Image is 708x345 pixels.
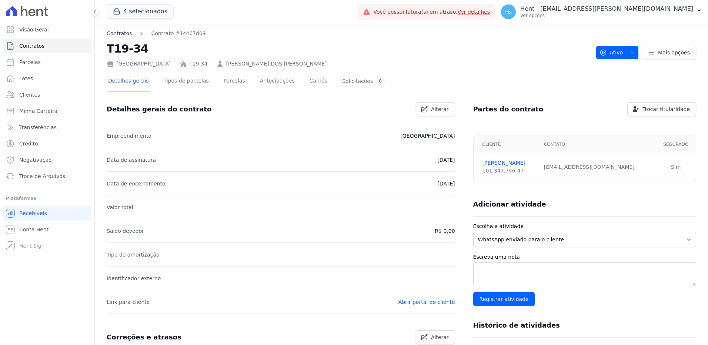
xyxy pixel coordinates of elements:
a: Alterar [416,330,455,344]
span: Transferências [19,124,57,131]
span: Mais opções [658,49,690,56]
p: [DATE] [437,155,455,164]
span: Conta Hent [19,226,49,233]
a: Alterar [416,102,455,116]
p: Hent - [EMAIL_ADDRESS][PERSON_NAME][DOMAIN_NAME] [520,5,693,13]
a: Antecipações [258,72,296,91]
div: [GEOGRAPHIC_DATA] [107,60,171,68]
p: Link para cliente [107,298,150,307]
th: Cliente [474,136,540,153]
a: Abrir portal do cliente [398,299,455,305]
a: Contratos [3,38,91,53]
span: Troca de Arquivos [19,172,65,180]
th: Contato [540,136,656,153]
td: Sim [656,153,696,181]
p: R$ 0,00 [435,227,455,235]
a: Recebíveis [3,206,91,221]
p: Identificador externo [107,274,161,283]
div: [EMAIL_ADDRESS][DOMAIN_NAME] [544,163,652,171]
button: Hs Hent - [EMAIL_ADDRESS][PERSON_NAME][DOMAIN_NAME] Ver opções [495,1,708,22]
span: Clientes [19,91,40,98]
a: Minha Carteira [3,104,91,118]
p: Tipo de amortização [107,250,160,259]
div: Plataformas [6,194,88,203]
span: Visão Geral [19,26,49,33]
p: Empreendimento [107,131,151,140]
a: Negativação [3,153,91,167]
label: Escreva uma nota [473,253,696,261]
p: Data de assinatura [107,155,156,164]
a: Parcelas [222,72,247,91]
div: Solicitações [342,78,385,85]
a: Solicitações0 [341,72,386,91]
a: Contrato #1c467d09 [151,30,206,37]
span: Trocar titularidade [642,105,690,113]
a: Parcelas [3,55,91,70]
div: 101.347.746-47 [482,167,535,175]
span: Crédito [19,140,38,147]
button: Ativo [596,46,639,59]
a: Carnês [308,72,329,91]
p: Saldo devedor [107,227,144,235]
span: Alterar [431,334,449,341]
nav: Breadcrumb [107,30,206,37]
a: Detalhes gerais [107,72,150,91]
p: Data de encerramento [107,179,166,188]
a: Conta Hent [3,222,91,237]
a: Visão Geral [3,22,91,37]
p: [GEOGRAPHIC_DATA] [400,131,455,140]
a: Trocar titularidade [627,102,696,116]
span: Parcelas [19,58,41,66]
p: Valor total [107,203,133,212]
a: Clientes [3,87,91,102]
span: Você possui fatura(s) em atraso. [373,8,490,16]
span: Contratos [19,42,44,50]
h3: Detalhes gerais do contrato [107,105,211,114]
span: Alterar [431,105,449,113]
p: Ver opções [520,13,693,19]
a: Contratos [107,30,132,37]
a: T19-34 [189,60,207,68]
a: Crédito [3,136,91,151]
a: Ver detalhes [458,9,490,15]
a: Mais opções [643,46,696,59]
span: Recebíveis [19,210,47,217]
th: Segurado [656,136,696,153]
a: [PERSON_NAME] [482,159,535,167]
h3: Histórico de atividades [473,321,560,330]
a: Tipos de parcelas [162,72,210,91]
nav: Breadcrumb [107,30,590,37]
p: [DATE] [437,179,455,188]
h3: Partes do contrato [473,105,544,114]
span: Hs [505,9,512,14]
span: Lotes [19,75,33,82]
h2: T19-34 [107,40,590,57]
label: Escolha a atividade [473,222,696,230]
button: 4 selecionados [107,4,174,19]
a: Troca de Arquivos [3,169,91,184]
span: Negativação [19,156,52,164]
span: Minha Carteira [19,107,57,115]
span: Ativo [600,46,623,59]
div: 0 [376,78,385,85]
a: [PERSON_NAME] DOS [PERSON_NAME] [226,60,327,68]
a: Transferências [3,120,91,135]
input: Registrar atividade [473,292,535,306]
h3: Correções e atrasos [107,333,181,342]
a: Lotes [3,71,91,86]
h3: Adicionar atividade [473,200,546,209]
